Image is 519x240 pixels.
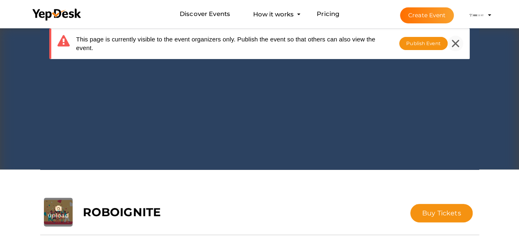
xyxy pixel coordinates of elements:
b: ROBOIGNITE [83,205,161,219]
button: Publish Event [399,37,448,50]
button: Buy Tickets [410,204,473,222]
span: Buy Tickets [422,209,461,217]
img: ACg8ocLqu5jM_oAeKNg0It_CuzWY7FqhiTBdQx-M6CjW58AJd_s4904=s100 [468,7,485,23]
div: This page is currently visible to the event organizers only. Publish the event so that others can... [57,35,391,53]
button: How it works [251,7,296,22]
a: Discover Events [180,7,230,22]
img: cover-default.png [40,26,479,170]
button: Create Event [400,7,454,23]
span: Publish Event [406,40,441,46]
a: Pricing [317,7,339,22]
